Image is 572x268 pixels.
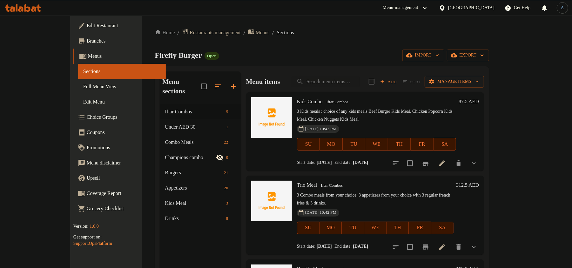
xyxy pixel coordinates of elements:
span: Upsell [87,174,161,182]
span: Champions combo [165,154,216,161]
span: WE [367,223,384,232]
a: Upsell [73,171,166,186]
button: SA [434,138,456,151]
button: Branch-specific-item [418,156,433,171]
span: 5 [224,109,231,115]
a: Restaurants management [182,28,240,37]
div: items [224,154,231,161]
span: Under AED 30 [165,123,224,131]
button: WE [364,222,387,234]
a: Menu disclaimer [73,155,166,171]
span: Iftar Combos [318,182,345,189]
h6: 312.5 AED [456,181,479,190]
div: items [224,199,231,207]
span: Start date: [297,160,316,165]
button: SU [297,222,320,234]
span: SU [300,140,317,149]
span: Select all sections [197,80,211,93]
button: TH [388,138,411,151]
span: WE [368,140,386,149]
button: SA [431,222,454,234]
a: Coverage Report [73,186,166,201]
span: Kids Combo [297,99,323,104]
span: Select to update [403,240,417,254]
span: SU [300,223,317,232]
span: TU [344,223,361,232]
div: Iftar Combos5 [160,104,241,119]
span: Combo Meals [165,138,221,146]
a: Branches [73,33,166,49]
span: Sections [83,68,161,75]
span: SA [436,140,454,149]
span: Manage items [430,78,479,86]
button: FR [411,138,434,151]
a: Promotions [73,140,166,155]
span: Add item [378,77,399,87]
button: Branch-specific-item [418,239,433,255]
div: Appetizers20 [160,180,241,196]
span: 1 [224,124,231,130]
div: Drinks [165,215,224,222]
a: Sections [78,64,166,79]
a: Menus [248,28,270,37]
button: sort-choices [388,156,403,171]
span: 1.0.0 [90,224,99,229]
span: Edit Restaurant [87,22,161,30]
span: A [561,4,564,11]
div: items [224,123,231,131]
button: MO [320,222,342,234]
div: items [224,215,231,222]
span: 22 [221,139,231,145]
span: export [452,51,484,59]
span: 8 [224,216,231,222]
button: delete [451,156,466,171]
nav: breadcrumb [155,28,489,37]
span: Select section first [399,77,425,87]
div: Drinks8 [160,211,241,226]
li: / [177,29,179,37]
a: Coupons [73,125,166,140]
button: TH [387,222,409,234]
button: MO [320,138,343,151]
h6: 87.5 AED [459,97,479,106]
div: [GEOGRAPHIC_DATA] [448,4,495,11]
a: Grocery Checklist [73,201,166,216]
button: TU [342,222,364,234]
button: delete [451,239,466,255]
div: Burgers21 [160,165,241,180]
button: export [447,50,489,61]
button: TU [343,138,366,151]
span: Coupons [87,129,161,136]
a: Edit Menu [78,94,166,110]
a: Support.OpsPlatform [73,241,112,246]
input: search [291,76,360,87]
span: Sort sections [211,79,226,94]
span: Grocery Checklist [87,205,161,212]
span: Iftar Combos [165,108,224,116]
span: Iftar Combos [324,98,351,106]
span: [DATE] 10:42 PM [303,126,339,132]
button: SU [297,138,320,151]
span: import [407,51,439,59]
div: Iftar Combos [324,98,351,106]
span: Open [205,53,219,58]
span: Version: [73,224,89,229]
div: Under AED 301 [160,119,241,135]
svg: Show Choices [470,243,478,251]
b: [DATE] [317,244,332,249]
div: Champions combo0 [160,150,241,165]
div: Iftar Combos [318,182,345,190]
img: Kids Combo [251,97,292,138]
span: Menus [88,52,161,60]
span: Edit Menu [83,98,161,106]
button: sort-choices [388,239,403,255]
a: Full Menu View [78,79,166,94]
span: [DATE] 10:42 PM [303,210,339,216]
button: Manage items [425,76,484,88]
span: Promotions [87,144,161,151]
span: Kids Meal [165,199,224,207]
span: Restaurants management [190,29,240,37]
